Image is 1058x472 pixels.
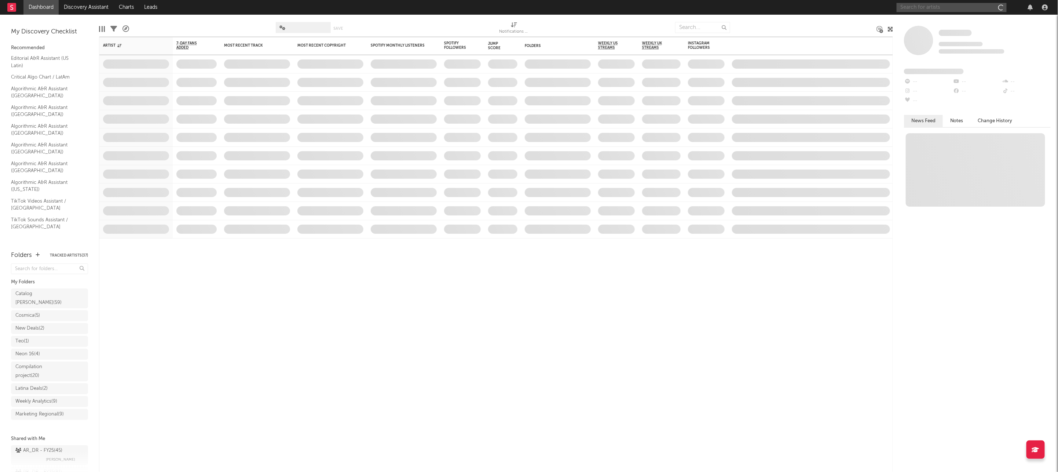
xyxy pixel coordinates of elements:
[11,336,88,347] a: Teo(1)
[904,115,943,127] button: News Feed
[904,87,953,96] div: --
[904,77,953,87] div: --
[122,18,129,40] div: A&R Pipeline
[15,337,29,346] div: Teo ( 1 )
[333,26,343,30] button: Save
[675,22,730,33] input: Search...
[11,73,81,81] a: Critical Algo Chart / LatAm
[499,28,529,36] div: Notifications (Artist)
[11,396,88,407] a: Weekly Analytics(9)
[688,41,714,50] div: Instagram Followers
[11,383,88,394] a: Latina Deals(2)
[11,251,32,260] div: Folders
[11,310,88,321] a: Cosmica(5)
[46,455,75,464] span: [PERSON_NAME]
[15,446,62,455] div: AR_DR - FY25 ( 45 )
[11,362,88,381] a: Compilation project(20)
[11,216,81,231] a: TikTok Sounds Assistant / [GEOGRAPHIC_DATA]
[15,410,64,419] div: Marketing Regional ( 9 )
[11,445,88,465] a: AR_DR - FY25(45)[PERSON_NAME]
[15,397,57,406] div: Weekly Analytics ( 9 )
[224,43,279,48] div: Most Recent Track
[499,18,529,40] div: Notifications (Artist)
[939,30,972,36] span: Some Artist
[939,29,972,37] a: Some Artist
[1002,87,1051,96] div: --
[50,254,88,257] button: Tracked Artists(37)
[11,160,81,175] a: Algorithmic A&R Assistant ([GEOGRAPHIC_DATA])
[598,41,624,50] span: Weekly US Streams
[11,409,88,420] a: Marketing Regional(9)
[110,18,117,40] div: Filters
[297,43,352,48] div: Most Recent Copyright
[11,197,81,212] a: TikTok Videos Assistant / [GEOGRAPHIC_DATA]
[11,122,81,137] a: Algorithmic A&R Assistant ([GEOGRAPHIC_DATA])
[939,49,1004,54] span: 0 fans last week
[11,28,88,36] div: My Discovery Checklist
[15,311,40,320] div: Cosmica ( 5 )
[15,350,40,359] div: Neon 16 ( 4 )
[1002,77,1051,87] div: --
[904,69,964,74] span: Fans Added by Platform
[11,141,81,156] a: Algorithmic A&R Assistant ([GEOGRAPHIC_DATA])
[15,384,48,393] div: Latina Deals ( 2 )
[11,435,88,443] div: Shared with Me
[904,96,953,106] div: --
[11,104,81,119] a: Algorithmic A&R Assistant ([GEOGRAPHIC_DATA])
[444,41,470,50] div: Spotify Followers
[11,178,81,193] a: Algorithmic A&R Assistant ([US_STATE])
[11,323,88,334] a: New Deals(2)
[15,290,67,307] div: Catalog [PERSON_NAME] ( 59 )
[11,278,88,287] div: My Folders
[371,43,426,48] div: Spotify Monthly Listeners
[11,44,88,52] div: Recommended
[11,288,88,308] a: Catalog [PERSON_NAME](59)
[939,42,983,46] span: Tracking Since: [DATE]
[525,44,580,48] div: Folders
[642,41,670,50] span: Weekly UK Streams
[11,54,81,69] a: Editorial A&R Assistant (US Latin)
[99,18,105,40] div: Edit Columns
[11,349,88,360] a: Neon 16(4)
[953,87,1002,96] div: --
[11,264,88,274] input: Search for folders...
[488,41,506,50] div: Jump Score
[103,43,158,48] div: Artist
[953,77,1002,87] div: --
[11,85,81,100] a: Algorithmic A&R Assistant ([GEOGRAPHIC_DATA])
[897,3,1007,12] input: Search for artists
[971,115,1020,127] button: Change History
[15,324,44,333] div: New Deals ( 2 )
[943,115,971,127] button: Notes
[15,363,67,380] div: Compilation project ( 20 )
[176,41,206,50] span: 7-Day Fans Added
